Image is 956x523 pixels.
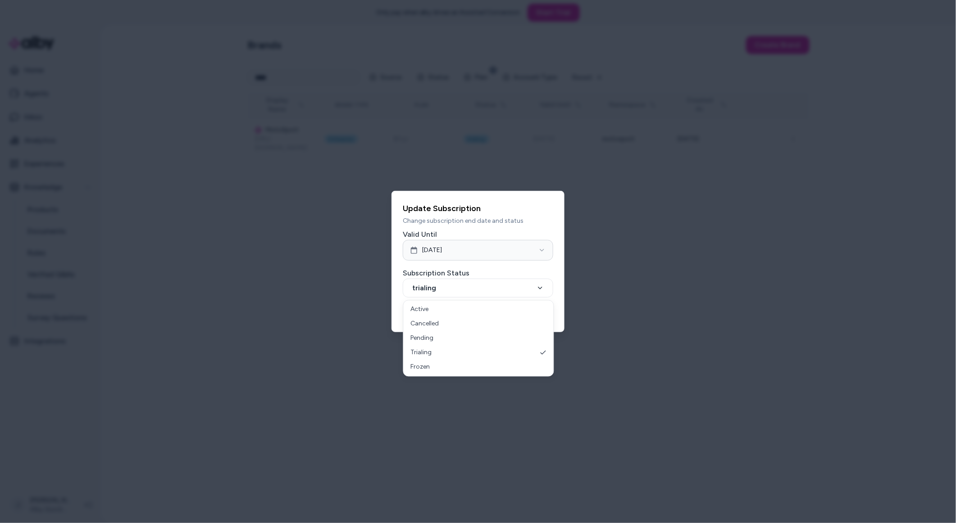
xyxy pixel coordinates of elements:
[403,270,553,277] label: Subscription Status
[403,231,553,238] label: Valid Until
[411,334,434,343] span: Pending
[403,216,553,225] p: Change subscription end date and status
[422,246,442,255] span: [DATE]
[403,279,553,298] button: trialing
[403,202,553,215] h2: Update Subscription
[411,305,429,314] span: Active
[411,363,430,372] span: Frozen
[411,348,432,357] span: Trialing
[411,320,439,329] span: Cancelled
